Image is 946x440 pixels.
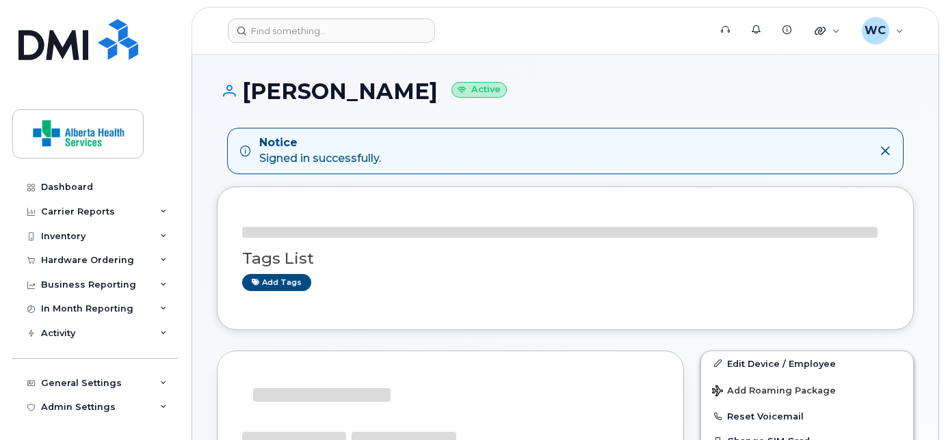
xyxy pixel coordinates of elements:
a: Edit Device / Employee [701,351,913,376]
small: Active [451,82,507,98]
h1: [PERSON_NAME] [217,79,914,103]
h3: Tags List [242,250,889,267]
a: Add tags [242,274,311,291]
strong: Notice [259,135,381,151]
button: Add Roaming Package [701,376,913,404]
div: Signed in successfully. [259,135,381,167]
button: Reset Voicemail [701,404,913,428]
span: Add Roaming Package [712,385,836,398]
